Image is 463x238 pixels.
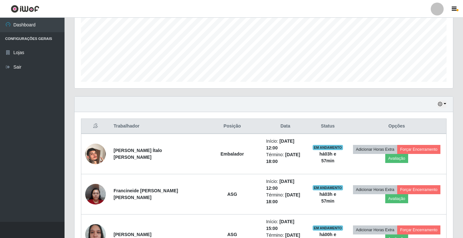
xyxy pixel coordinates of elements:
button: Adicionar Horas Extra [353,185,397,194]
strong: há 03 h e 57 min [319,151,336,163]
th: Trabalhador [110,119,202,134]
strong: ASG [227,232,237,237]
li: Início: [266,178,305,192]
strong: Francineide [PERSON_NAME] [PERSON_NAME] [114,188,178,200]
time: [DATE] 12:00 [266,138,295,150]
strong: há 03 h e 57 min [319,192,336,204]
li: Início: [266,218,305,232]
button: Forçar Encerramento [397,185,440,194]
span: EM ANDAMENTO [313,145,343,150]
span: EM ANDAMENTO [313,225,343,231]
span: EM ANDAMENTO [313,185,343,190]
strong: ASG [227,192,237,197]
time: [DATE] 15:00 [266,219,295,231]
img: 1735852864597.jpeg [85,180,106,208]
strong: [PERSON_NAME] [114,232,151,237]
button: Forçar Encerramento [397,225,440,234]
th: Opções [347,119,447,134]
img: CoreUI Logo [11,5,39,13]
button: Adicionar Horas Extra [353,225,397,234]
th: Status [308,119,347,134]
th: Posição [202,119,262,134]
strong: Embalador [220,151,244,157]
button: Forçar Encerramento [397,145,440,154]
button: Adicionar Horas Extra [353,145,397,154]
li: Término: [266,151,305,165]
button: Avaliação [385,154,408,163]
img: 1726002463138.jpeg [85,136,106,172]
li: Início: [266,138,305,151]
button: Avaliação [385,194,408,203]
li: Término: [266,192,305,205]
time: [DATE] 12:00 [266,179,295,191]
strong: [PERSON_NAME] Ítalo [PERSON_NAME] [114,148,162,160]
th: Data [262,119,308,134]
